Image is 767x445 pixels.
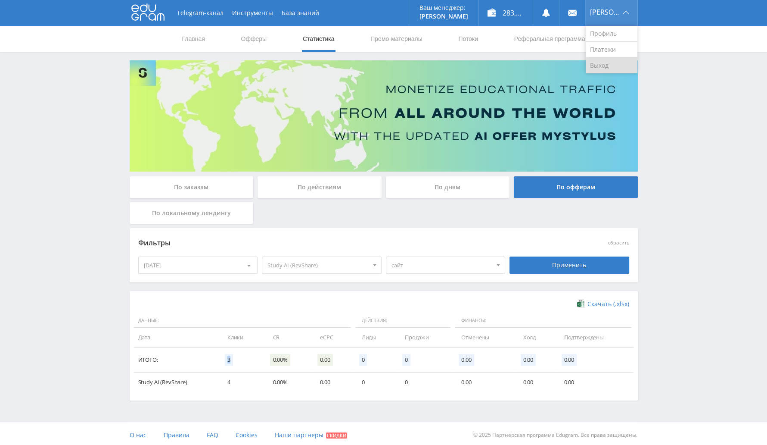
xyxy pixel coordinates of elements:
img: Banner [130,60,638,172]
div: По заказам [130,176,254,198]
a: Офферы [240,26,268,52]
td: eCPC [311,328,353,347]
td: 0.00 [311,373,353,392]
td: Отменены [453,328,514,347]
td: Подтверждены [556,328,633,347]
a: Профиль [586,26,637,42]
span: Study AI (RevShare) [267,257,368,273]
td: Итого: [134,348,219,373]
div: Применить [509,257,629,274]
img: xlsx [577,299,584,308]
span: О нас [130,431,146,439]
span: Скачать (.xlsx) [587,301,629,307]
td: 4 [219,373,264,392]
span: 0.00 [317,354,332,366]
div: По действиям [258,176,382,198]
span: Финансы: [455,313,631,328]
td: Study AI (RevShare) [134,373,219,392]
span: Правила [164,431,189,439]
span: FAQ [207,431,218,439]
div: По офферам [514,176,638,198]
td: 0.00 [556,373,633,392]
td: 0.00 [453,373,514,392]
span: 3 [225,354,233,366]
span: Действия: [355,313,451,328]
span: Скидки [326,432,347,439]
div: По дням [386,176,510,198]
span: Данные: [134,313,351,328]
a: Реферальная программа [513,26,586,52]
td: Холд [515,328,556,347]
div: По локальному лендингу [130,202,254,224]
td: CR [264,328,311,347]
div: [DATE] [139,257,258,273]
p: [PERSON_NAME] [419,13,468,20]
td: 0 [396,373,453,392]
span: 0.00 [459,354,474,366]
span: [PERSON_NAME] [590,9,620,16]
a: Потоки [457,26,479,52]
span: 0.00 [521,354,536,366]
td: 0.00% [264,373,311,392]
td: 0.00 [515,373,556,392]
a: Выход [586,58,637,73]
a: Скачать (.xlsx) [577,300,629,308]
span: сайт [391,257,492,273]
span: 0 [359,354,367,366]
span: 0.00 [562,354,577,366]
span: Наши партнеры [275,431,323,439]
td: Клики [219,328,264,347]
span: 0.00% [270,354,290,366]
span: Cookies [236,431,258,439]
td: 0 [353,373,396,392]
td: Продажи [396,328,453,347]
a: Статистика [302,26,335,52]
td: Лиды [353,328,396,347]
td: Дата [134,328,219,347]
a: Главная [181,26,206,52]
span: 0 [402,354,410,366]
button: сбросить [608,240,629,246]
a: Платежи [586,42,637,58]
div: Фильтры [138,237,506,250]
p: Ваш менеджер: [419,4,468,11]
a: Промо-материалы [370,26,423,52]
